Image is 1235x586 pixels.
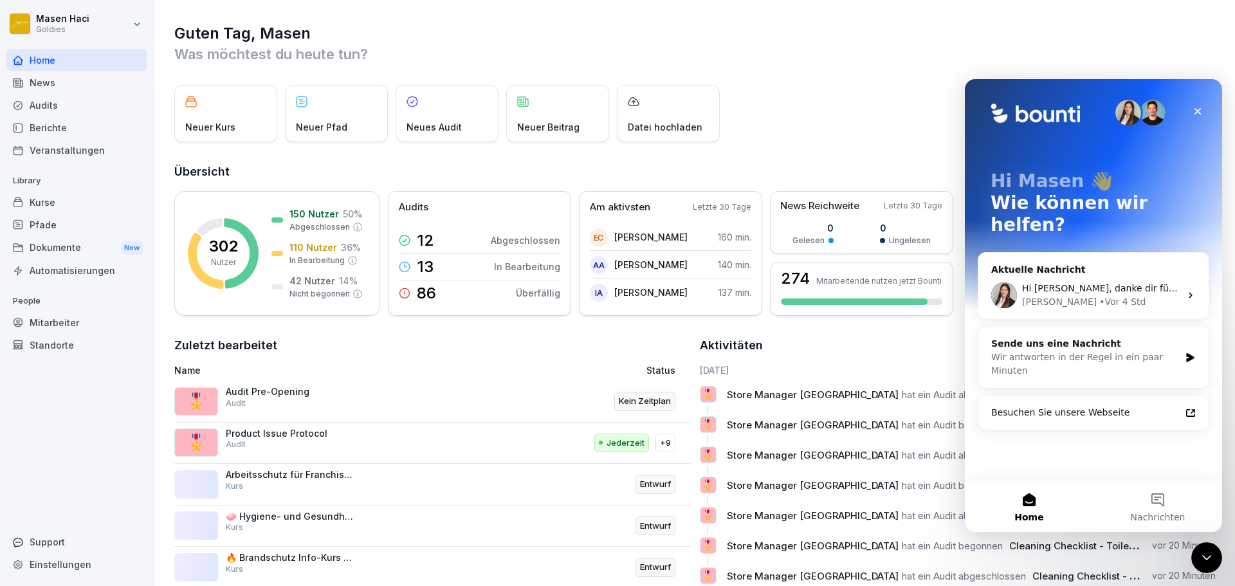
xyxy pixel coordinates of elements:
[289,241,337,254] p: 110 Nutzer
[57,216,132,230] div: [PERSON_NAME]
[50,434,78,443] span: Home
[517,120,580,134] p: Neuer Beitrag
[289,255,345,266] p: In Bearbeitung
[660,437,671,450] p: +9
[700,363,1216,377] h6: [DATE]
[902,419,1003,431] span: hat ein Audit begonnen
[702,567,714,585] p: 🎖️
[792,235,825,246] p: Gelesen
[6,236,147,260] div: Dokumente
[727,509,899,522] span: Store Manager [GEOGRAPHIC_DATA]
[6,553,147,576] a: Einstellungen
[174,381,691,423] a: 🎖️Audit Pre-OpeningAuditKein Zeitplan
[884,200,942,212] p: Letzte 30 Tage
[226,552,354,563] p: 🔥 Brandschutz Info-Kurs für Franchisepartner:innen
[902,389,1026,401] span: hat ein Audit abgeschlossen
[902,509,1026,522] span: hat ein Audit abgeschlossen
[187,390,206,413] p: 🎖️
[19,322,239,345] a: Besuchen Sie unsere Webseite
[226,386,354,398] p: Audit Pre-Opening
[13,247,244,309] div: Sende uns eine NachrichtWir antworten in der Regel in ein paar Minuten
[6,236,147,260] a: DokumenteNew
[226,511,354,522] p: 🧼 Hygiene- und Gesundheitsstandards Info-Kurs für Franchisepartner:innen
[702,506,714,524] p: 🎖️
[640,520,671,533] p: Entwurf
[185,120,235,134] p: Neuer Kurs
[129,401,257,453] button: Nachrichten
[6,139,147,161] a: Veranstaltungen
[6,291,147,311] p: People
[289,288,350,300] p: Nicht begonnen
[407,120,462,134] p: Neues Audit
[6,531,147,553] div: Support
[640,561,671,574] p: Entwurf
[693,201,751,213] p: Letzte 30 Tage
[516,286,560,300] p: Überfällig
[6,49,147,71] div: Home
[226,563,243,575] p: Kurs
[965,79,1222,532] iframe: Intercom live chat
[590,284,608,302] div: IA
[1191,542,1222,573] iframe: Intercom live chat
[417,233,434,248] p: 12
[289,221,350,233] p: Abgeschlossen
[902,540,1003,552] span: hat ein Audit begonnen
[619,395,671,408] p: Kein Zeitplan
[6,214,147,236] a: Pfade
[341,241,361,254] p: 36 %
[209,239,238,254] p: 302
[399,200,428,215] p: Audits
[211,257,236,268] p: Nutzer
[289,274,335,288] p: 42 Nutzer
[226,398,246,409] p: Audit
[6,94,147,116] a: Audits
[607,437,645,450] p: Jederzeit
[902,570,1026,582] span: hat ein Audit abgeschlossen
[26,271,215,298] div: Wir antworten in der Regel in ein paar Minuten
[1032,570,1230,582] span: Cleaning Checklist - Toilet and Guest Area
[781,271,810,286] h3: 274
[6,170,147,191] p: Library
[6,116,147,139] a: Berichte
[6,191,147,214] a: Kurse
[226,439,246,450] p: Audit
[889,235,931,246] p: Ungelesen
[590,228,608,246] div: EC
[590,256,608,274] div: AA
[614,286,688,299] p: [PERSON_NAME]
[226,428,354,439] p: Product Issue Protocol
[702,446,714,464] p: 🎖️
[590,200,650,215] p: Am aktivsten
[491,233,560,247] p: Abgeschlossen
[174,23,1216,44] h1: Guten Tag, Masen
[880,221,931,235] p: 0
[6,71,147,94] div: News
[6,259,147,282] div: Automatisierungen
[134,216,181,230] div: • Vor 4 Std
[174,506,691,547] a: 🧼 Hygiene- und Gesundheitsstandards Info-Kurs für Franchisepartner:innenKursEntwurf
[702,416,714,434] p: 🎖️
[226,469,354,481] p: Arbeitsschutz für Franchisepartner:innen
[121,241,143,255] div: New
[174,464,691,506] a: Arbeitsschutz für Franchisepartner:innenKursEntwurf
[816,276,942,286] p: Mitarbeitende nutzen jetzt Bounti
[1152,569,1216,582] p: vor 20 Minuten
[727,570,899,582] span: Store Manager [GEOGRAPHIC_DATA]
[718,230,751,244] p: 160 min.
[6,334,147,356] a: Standorte
[628,120,702,134] p: Datei hochladen
[26,327,215,340] div: Besuchen Sie unsere Webseite
[174,336,691,354] h2: Zuletzt bearbeitet
[1009,540,1207,552] span: Cleaning Checklist - Toilet and Guest Area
